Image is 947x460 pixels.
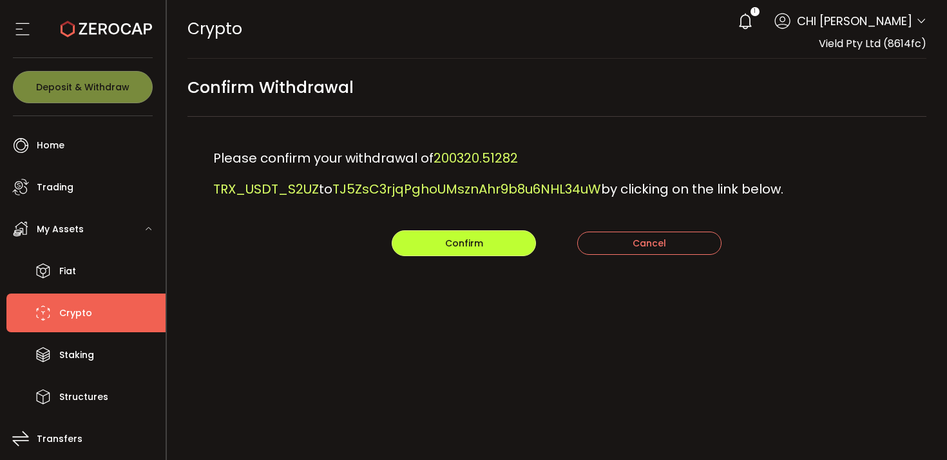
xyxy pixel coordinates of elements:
[601,180,783,198] span: by clicking on the link below.
[59,304,92,323] span: Crypto
[797,12,912,30] span: CHI [PERSON_NAME]
[59,262,76,281] span: Fiat
[332,180,601,198] span: TJ5ZsC3rjqPghoUMsznAhr9b8u6NHL34uW
[36,83,129,92] span: Deposit & Withdraw
[187,73,354,102] span: Confirm Withdrawal
[577,232,722,255] button: Cancel
[445,237,483,250] span: Confirm
[37,220,84,239] span: My Assets
[37,178,73,197] span: Trading
[59,388,108,406] span: Structures
[754,7,756,16] span: 1
[633,237,666,250] span: Cancel
[187,17,242,40] span: Crypto
[794,321,947,460] iframe: Chat Widget
[59,346,94,365] span: Staking
[319,180,332,198] span: to
[819,36,926,51] span: Vield Pty Ltd (8614fc)
[37,430,82,448] span: Transfers
[392,230,536,256] button: Confirm
[213,149,434,167] span: Please confirm your withdrawal of
[37,136,64,155] span: Home
[13,71,153,103] button: Deposit & Withdraw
